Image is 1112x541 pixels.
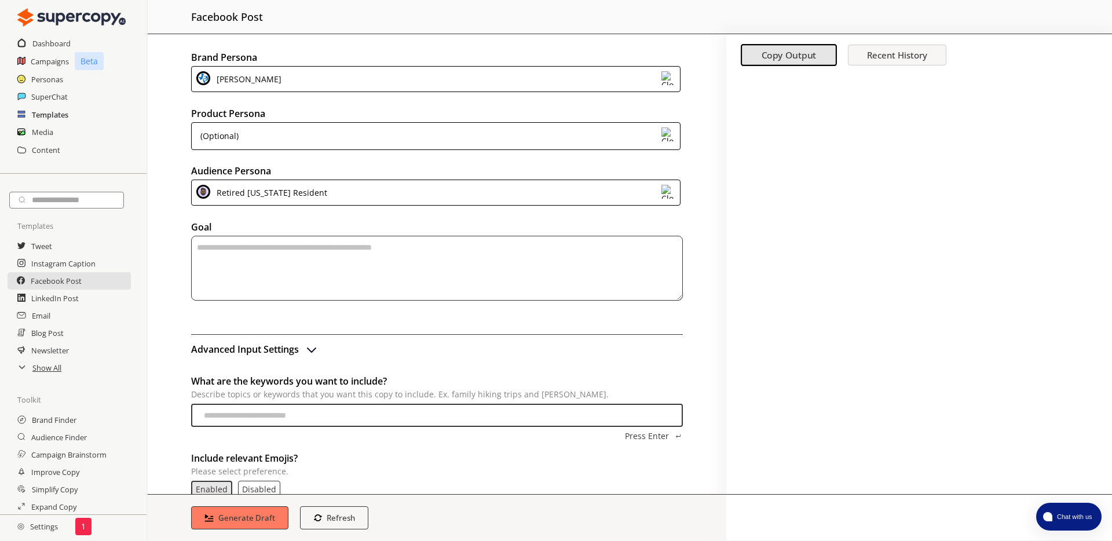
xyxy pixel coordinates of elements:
button: advanced-inputs [191,341,319,358]
a: Brand Finder [32,411,76,429]
h2: Product Persona [191,105,683,122]
a: SuperChat [31,88,68,105]
a: Media [32,123,53,141]
a: Simplify Copy [32,481,78,498]
a: Templates [32,106,68,123]
a: Expand Copy [31,498,76,516]
img: Close [305,342,319,356]
button: topics-add-button [625,432,683,441]
a: Newsletter [31,342,69,359]
a: Blog Post [31,324,64,342]
textarea: textarea-textarea [191,236,683,301]
p: Press Enter [625,432,669,441]
p: 1 [81,522,86,531]
button: atlas-launcher [1036,503,1102,531]
a: Show All [32,359,61,376]
div: [PERSON_NAME] [213,71,281,87]
div: emoji-text-list [191,481,683,498]
h2: Goal [191,218,683,236]
button: Refresh [300,506,369,529]
button: Generate Draft [191,506,288,529]
p: Please select preference. [191,467,683,476]
div: (Optional) [196,127,239,145]
h2: Brand Persona [191,49,683,66]
span: Chat with us [1052,512,1095,521]
img: Close [661,71,675,85]
h2: Advanced Input Settings [191,341,299,358]
h2: Include relevant Emojis? [191,449,683,467]
a: Instagram Caption [31,255,96,272]
button: Disabled [242,485,276,494]
b: Generate Draft [218,513,275,523]
img: Close [661,185,675,199]
a: Audience Finder [31,429,87,446]
img: Close [17,6,126,29]
a: Content [32,141,60,159]
b: Recent History [867,49,927,61]
a: Improve Copy [31,463,79,481]
img: Close [196,185,210,199]
img: Press Enter [675,434,682,438]
p: Beta [75,52,104,70]
img: Close [661,127,675,141]
a: Personas [31,71,63,88]
button: Enabled [196,485,228,494]
div: Retired [US_STATE] Resident [213,185,327,200]
input: topics-input [191,404,683,427]
p: Describe topics or keywords that you want this copy to include. Ex. family hiking trips and [PERS... [191,390,683,399]
a: Campaign Brainstorm [31,446,107,463]
a: Campaigns [31,53,69,70]
a: Tweet [31,237,52,255]
b: Refresh [327,513,355,523]
h2: What are the keywords you want to include? [191,372,683,390]
button: Copy Output [741,45,837,67]
b: Copy Output [762,49,817,61]
img: Close [196,71,210,85]
h2: facebook post [191,6,263,28]
a: Dashboard [32,35,71,52]
button: Recent History [848,45,946,65]
a: Facebook Post [31,272,82,290]
a: LinkedIn Post [31,290,79,307]
img: Close [17,523,24,530]
h2: Audience Persona [191,162,683,180]
a: Email [32,307,50,324]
